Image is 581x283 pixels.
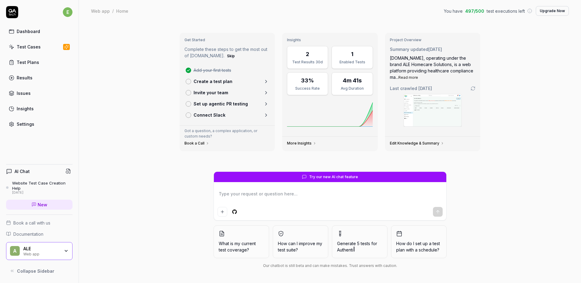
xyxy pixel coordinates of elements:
span: Book a call with us [13,220,50,226]
button: AALEWeb app [6,242,73,260]
div: Enabled Tests [336,59,369,65]
span: How do I set up a test plan with a schedule? [396,240,441,253]
a: Edit Knowledge & Summary [390,141,444,146]
div: Test Results 30d [291,59,324,65]
div: Insights [17,105,34,112]
button: Read more [398,75,418,80]
span: e [63,7,73,17]
span: Collapse Sidebar [17,268,54,274]
a: Issues [6,87,73,99]
div: Web app [91,8,110,14]
button: Add attachment [218,207,227,217]
span: Last crawled [390,85,432,92]
div: Our chatbot is still beta and can make mistakes. Trust answers with caution. [214,263,447,268]
div: 4m 41s [343,76,362,85]
span: You have [444,8,463,14]
button: How do I set up a test plan with a schedule? [391,225,447,258]
span: Try our new AI chat feature [309,174,358,180]
a: New [6,200,73,210]
button: Upgrade Now [536,6,569,16]
a: Settings [6,118,73,130]
div: 2 [306,50,309,58]
span: New [38,201,47,208]
div: Issues [17,90,31,96]
p: Set up agentic PR testing [194,101,248,107]
span: A [10,246,20,256]
h3: Get Started [184,38,270,42]
span: test executions left [487,8,525,14]
span: Authenti [337,247,353,252]
button: How can I improve my test suite? [273,225,328,258]
button: Skip [226,52,236,60]
h3: Project Overview [390,38,476,42]
a: Go to crawling settings [471,86,475,91]
span: [DOMAIN_NAME], operating under the brand ALE Homecare Solutions, is a web platform providing heal... [390,55,473,80]
time: [DATE] [428,47,442,52]
a: Documentation [6,231,73,237]
span: 497 / 500 [465,8,484,14]
div: [DATE] [12,191,73,195]
a: Insights [6,103,73,115]
a: Test Plans [6,56,73,68]
div: Home [116,8,128,14]
div: Dashboard [17,28,40,35]
div: Results [17,75,32,81]
div: 33% [301,76,314,85]
div: Avg Duration [336,86,369,91]
h3: Insights [287,38,373,42]
span: Documentation [13,231,43,237]
span: What is my current test coverage? [219,240,264,253]
div: / [112,8,114,14]
button: Collapse Sidebar [6,265,73,277]
a: More Insights [287,141,316,146]
p: Complete these steps to get the most out of [DOMAIN_NAME]. [184,46,270,60]
a: Website Test Case Creation Help[DATE] [6,181,73,195]
a: Create a test plan [183,76,272,87]
button: e [63,6,73,18]
a: Invite your team [183,87,272,98]
time: [DATE] [418,86,432,91]
a: Set up agentic PR testing [183,98,272,109]
a: Test Cases [6,41,73,53]
p: Got a question, a complex application, or custom needs? [184,128,270,139]
div: Test Plans [17,59,39,65]
button: Generate 5 tests forAuthenti [332,225,387,258]
div: 1 [351,50,353,58]
h4: AI Chat [15,168,30,175]
p: Invite your team [194,89,228,96]
div: Web app [23,251,60,256]
div: Website Test Case Creation Help [12,181,73,191]
div: Success Rate [291,86,324,91]
a: Results [6,72,73,84]
span: Generate 5 tests for [337,240,382,253]
div: Settings [17,121,34,127]
div: Test Cases [17,44,41,50]
a: Book a Call [184,141,209,146]
a: Dashboard [6,25,73,37]
a: Book a call with us [6,220,73,226]
span: How can I improve my test suite? [278,240,323,253]
a: Connect Slack [183,109,272,121]
p: Create a test plan [194,78,232,85]
button: What is my current test coverage? [214,225,269,258]
img: Screenshot [404,94,461,126]
span: Summary updated [390,47,428,52]
p: Connect Slack [194,112,225,118]
div: ALE [23,246,60,251]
